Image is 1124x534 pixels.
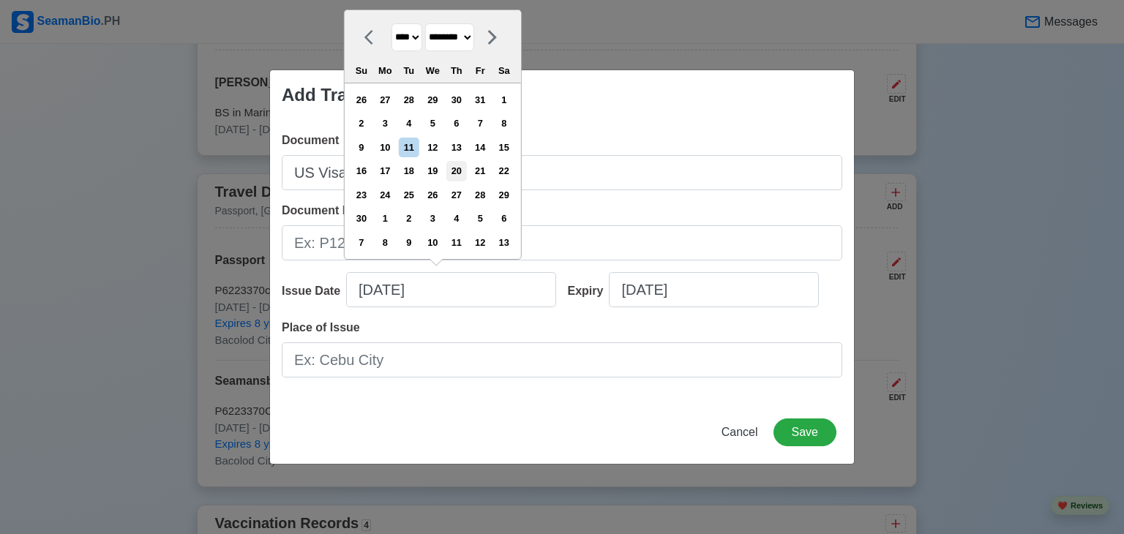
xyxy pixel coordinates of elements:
div: Choose Saturday, November 1st, 2025 [494,90,514,110]
div: Choose Saturday, November 22nd, 2025 [494,161,514,181]
div: Choose Friday, December 12th, 2025 [471,233,490,252]
div: Choose Sunday, November 16th, 2025 [351,161,371,181]
div: Choose Saturday, December 13th, 2025 [494,233,514,252]
div: Choose Sunday, November 23rd, 2025 [351,185,371,205]
input: Ex: Cebu City [282,342,842,377]
div: Choose Friday, December 5th, 2025 [471,208,490,228]
span: Document [282,134,339,146]
div: Choose Saturday, November 15th, 2025 [494,138,514,157]
div: Choose Friday, October 31st, 2025 [471,90,490,110]
input: Ex: Passport [282,155,842,190]
div: Choose Wednesday, November 19th, 2025 [423,161,443,181]
button: Save [773,418,836,446]
div: Choose Tuesday, November 18th, 2025 [399,161,419,181]
div: Th [446,61,466,80]
div: Choose Wednesday, December 3rd, 2025 [423,208,443,228]
div: Choose Wednesday, October 29th, 2025 [423,90,443,110]
div: Choose Wednesday, November 12th, 2025 [423,138,443,157]
div: Choose Sunday, November 9th, 2025 [351,138,371,157]
div: Choose Monday, October 27th, 2025 [375,90,395,110]
div: Choose Wednesday, November 5th, 2025 [423,113,443,133]
div: Sa [494,61,514,80]
div: Choose Saturday, December 6th, 2025 [494,208,514,228]
div: Choose Sunday, October 26th, 2025 [351,90,371,110]
div: Choose Thursday, October 30th, 2025 [446,90,466,110]
div: Choose Thursday, November 20th, 2025 [446,161,466,181]
div: Choose Thursday, December 4th, 2025 [446,208,466,228]
input: Ex: P12345678B [282,225,842,260]
div: Choose Monday, November 10th, 2025 [375,138,395,157]
div: Choose Tuesday, December 2nd, 2025 [399,208,419,228]
div: Choose Friday, November 21st, 2025 [471,161,490,181]
div: Choose Wednesday, November 26th, 2025 [423,185,443,205]
div: Choose Monday, December 8th, 2025 [375,233,395,252]
div: Choose Monday, November 17th, 2025 [375,161,395,181]
div: Choose Monday, December 1st, 2025 [375,208,395,228]
div: month 2025-11 [349,88,516,254]
div: Choose Thursday, November 6th, 2025 [446,113,466,133]
div: Choose Tuesday, October 28th, 2025 [399,90,419,110]
div: Choose Tuesday, December 9th, 2025 [399,233,419,252]
div: Choose Monday, November 3rd, 2025 [375,113,395,133]
div: Choose Sunday, November 30th, 2025 [351,208,371,228]
div: Choose Thursday, December 11th, 2025 [446,233,466,252]
div: Choose Tuesday, November 11th, 2025 [399,138,419,157]
div: Choose Saturday, November 29th, 2025 [494,185,514,205]
div: Choose Friday, November 14th, 2025 [471,138,490,157]
div: Choose Friday, November 28th, 2025 [471,185,490,205]
div: Choose Thursday, November 27th, 2025 [446,185,466,205]
div: Choose Sunday, December 7th, 2025 [351,233,371,252]
div: Choose Tuesday, November 4th, 2025 [399,113,419,133]
div: Tu [399,61,419,80]
div: Choose Wednesday, December 10th, 2025 [423,233,443,252]
div: We [423,61,443,80]
span: Document Number [282,204,386,217]
div: Choose Sunday, November 2nd, 2025 [351,113,371,133]
div: Mo [375,61,395,80]
div: Choose Monday, November 24th, 2025 [375,185,395,205]
div: Fr [471,61,490,80]
div: Expiry [568,282,610,300]
div: Choose Friday, November 7th, 2025 [471,113,490,133]
div: Add Travel Document [282,82,462,108]
span: Place of Issue [282,321,360,334]
div: Choose Thursday, November 13th, 2025 [446,138,466,157]
div: Choose Tuesday, November 25th, 2025 [399,185,419,205]
div: Issue Date [282,282,346,300]
div: Choose Saturday, November 8th, 2025 [494,113,514,133]
div: Su [351,61,371,80]
span: Cancel [722,426,758,438]
button: Cancel [712,418,768,446]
